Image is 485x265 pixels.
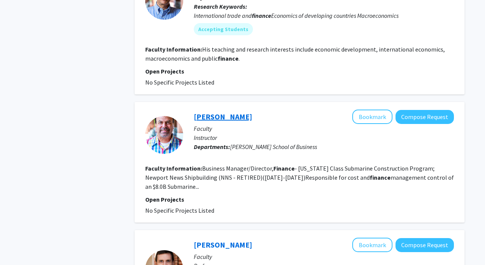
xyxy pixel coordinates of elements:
[145,45,202,53] b: Faculty Information:
[194,3,247,10] b: Research Keywords:
[194,23,253,35] mat-chip: Accepting Students
[194,112,252,121] a: [PERSON_NAME]
[145,165,202,172] b: Faculty Information:
[218,55,239,62] b: finance
[194,240,252,249] a: [PERSON_NAME]
[145,78,214,86] span: No Specific Projects Listed
[145,165,454,190] fg-read-more: Business Manager/Director, - [US_STATE] Class Submarine Construction Program; Newport News Shipbu...
[145,67,454,76] p: Open Projects
[396,110,454,124] button: Compose Request to Phillip Bazzani
[352,238,392,252] button: Add Travis Taylor to Bookmarks
[145,207,214,214] span: No Specific Projects Listed
[370,174,391,181] b: finance
[145,45,445,62] fg-read-more: His teaching and research interests include economic development, international economics, macroe...
[396,238,454,252] button: Compose Request to Travis Taylor
[194,124,454,133] p: Faculty
[6,231,32,259] iframe: Chat
[145,195,454,204] p: Open Projects
[194,143,230,151] b: Departments:
[273,165,295,172] b: Finance
[194,252,454,261] p: Faculty
[194,11,454,20] div: International trade and Economics of developing countries Macroeconomics
[252,12,271,19] b: finance
[352,110,392,124] button: Add Phillip Bazzani to Bookmarks
[230,143,317,151] span: [PERSON_NAME] School of Business
[194,133,454,142] p: Instructor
